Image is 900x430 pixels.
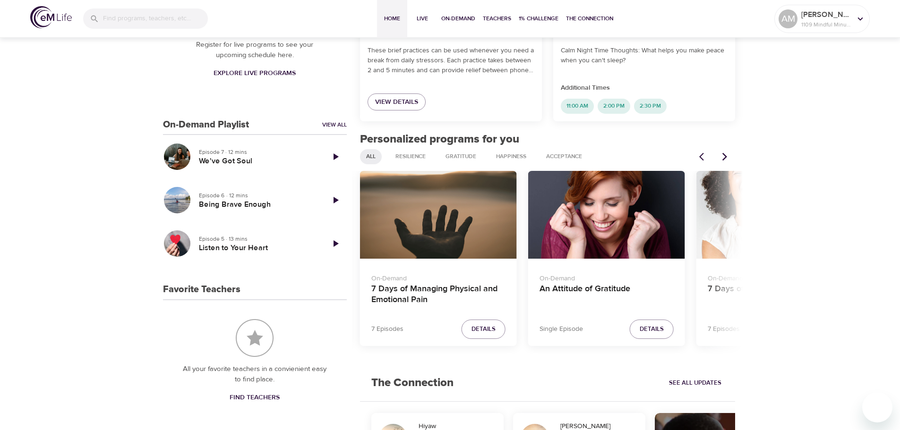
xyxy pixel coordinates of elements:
div: All [360,149,382,164]
span: Find Teachers [230,392,280,404]
a: Explore Live Programs [210,65,300,82]
a: View All [322,121,347,129]
div: 2:30 PM [634,99,667,114]
h3: Favorite Teachers [163,284,240,295]
span: Teachers [483,14,511,24]
p: Register for live programs to see your upcoming schedule here. [182,40,328,61]
p: All your favorite teachers in a convienient easy to find place. [182,364,328,385]
span: Details [640,324,664,335]
div: Gratitude [439,149,482,164]
p: Additional Times [561,83,728,93]
img: Favorite Teachers [236,319,274,357]
span: All [360,152,381,160]
button: 7 Days of Happiness [696,171,853,259]
p: Episode 7 · 12 mins [199,148,317,156]
a: Find Teachers [226,389,283,406]
span: Home [381,14,403,24]
p: On-Demand [708,270,842,284]
button: We've Got Soul [163,143,191,171]
h2: The Connection [360,365,465,401]
span: Resilience [390,152,431,160]
span: See All Updates [669,378,721,388]
span: Happiness [490,152,532,160]
button: Listen to Your Heart [163,229,191,258]
input: Find programs, teachers, etc... [103,8,208,29]
div: AM [779,9,797,28]
span: Gratitude [440,152,482,160]
span: The Connection [566,14,613,24]
button: Details [462,320,506,339]
span: Live [411,14,434,24]
img: logo [30,6,72,28]
div: Acceptance [540,149,588,164]
h2: Personalized programs for you [360,133,736,146]
button: Details [630,320,674,339]
p: On-Demand [371,270,506,284]
a: Play Episode [324,232,347,255]
a: Play Episode [324,189,347,211]
p: Episode 5 · 13 mins [199,235,317,243]
span: On-Demand [441,14,475,24]
span: Acceptance [540,152,588,160]
p: Calm Night Time Thoughts: What helps you make peace when you can't sleep? [561,46,728,66]
button: An Attitude of Gratitude [528,171,685,259]
p: Single Episode [540,324,583,334]
span: Explore Live Programs [214,67,296,79]
span: 11:00 AM [561,102,594,110]
div: Happiness [490,149,532,164]
h3: On-Demand Playlist [163,119,249,130]
p: 1109 Mindful Minutes [801,20,851,29]
a: View Details [368,93,426,111]
div: 11:00 AM [561,99,594,114]
p: On-Demand [540,270,674,284]
p: 7 Episodes [708,324,740,334]
iframe: Button to launch messaging window [862,392,892,422]
span: 1% Challenge [519,14,558,24]
button: Next items [714,146,735,167]
p: [PERSON_NAME] [801,9,851,20]
h4: 7 Days of Managing Physical and Emotional Pain [371,284,506,306]
h5: We've Got Soul [199,156,317,166]
span: 2:00 PM [598,102,630,110]
h5: Listen to Your Heart [199,243,317,253]
h4: An Attitude of Gratitude [540,284,674,306]
p: Episode 6 · 12 mins [199,191,317,200]
button: 7 Days of Managing Physical and Emotional Pain [360,171,517,259]
div: 2:00 PM [598,99,630,114]
p: These brief practices can be used whenever you need a break from daily stressors. Each practice t... [368,46,534,76]
span: Details [471,324,496,335]
button: Being Brave Enough [163,186,191,214]
span: View Details [375,96,418,108]
a: Play Episode [324,145,347,168]
p: 7 Episodes [371,324,403,334]
a: See All Updates [667,376,724,390]
div: Resilience [389,149,432,164]
h4: 7 Days of Happiness [708,284,842,306]
span: 2:30 PM [634,102,667,110]
h5: Being Brave Enough [199,200,317,210]
button: Previous items [694,146,714,167]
